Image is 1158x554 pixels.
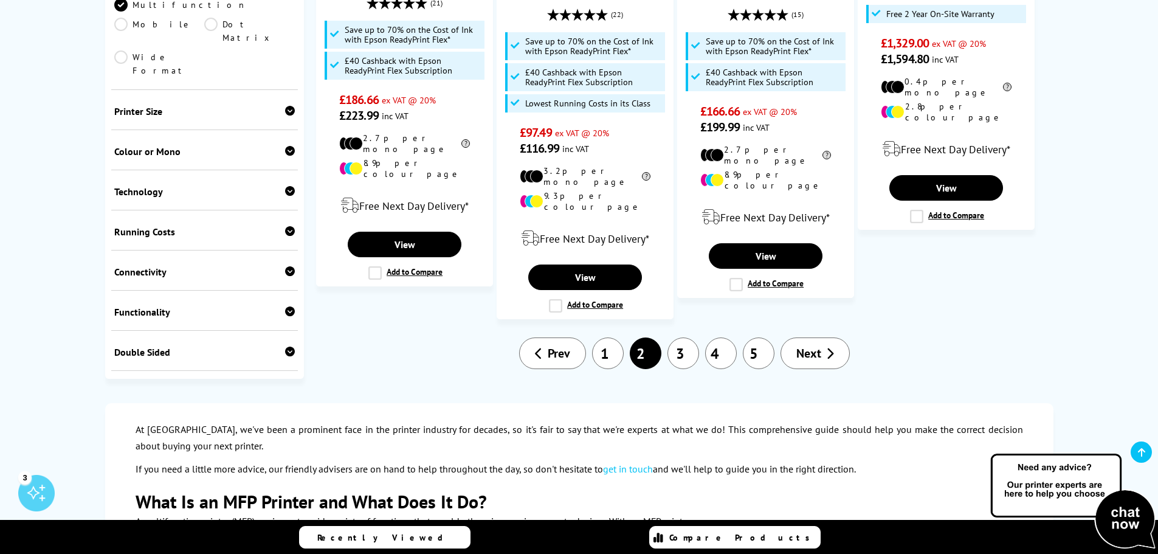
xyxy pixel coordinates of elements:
[345,25,482,44] span: Save up to 70% on the Cost of Ink with Epson ReadyPrint Flex*
[348,232,461,257] a: View
[549,299,623,313] label: Add to Compare
[988,452,1158,552] img: Open Live Chat window
[548,345,570,361] span: Prev
[339,92,379,108] span: £186.66
[864,132,1028,166] div: modal_delivery
[136,513,1023,530] p: A multifunction printer (MFP) carries out a wide variety of functions that would otherwise requir...
[932,54,959,65] span: inc VAT
[520,165,650,187] li: 3.2p per mono page
[136,461,1023,477] p: If you need a little more advice, our friendly advisers are on hand to help throughout the day, s...
[525,68,663,87] span: £40 Cashback with Epson ReadyPrint Flex Subscription
[345,56,482,75] span: £40 Cashback with Epson ReadyPrint Flex Subscription
[114,18,205,44] a: Mobile
[667,338,699,369] a: 3
[743,122,770,133] span: inc VAT
[299,526,470,549] a: Recently Viewed
[729,278,804,291] label: Add to Compare
[791,3,804,26] span: (15)
[910,210,984,223] label: Add to Compare
[555,127,609,139] span: ex VAT @ 20%
[368,266,443,280] label: Add to Compare
[520,125,552,140] span: £97.49
[18,471,32,484] div: 3
[669,532,816,543] span: Compare Products
[684,200,847,234] div: modal_delivery
[519,338,586,369] a: Prev
[503,221,667,255] div: modal_delivery
[709,243,822,269] a: View
[520,190,650,212] li: 9.3p per colour page
[649,526,821,549] a: Compare Products
[382,110,408,122] span: inc VAT
[114,346,295,358] div: Double Sided
[932,38,986,49] span: ex VAT @ 20%
[339,133,470,154] li: 2.7p per mono page
[520,140,559,156] span: £116.99
[525,36,663,56] span: Save up to 70% on the Cost of Ink with Epson ReadyPrint Flex*
[781,338,850,369] a: Next
[136,490,1023,513] h2: What Is an MFP Printer and What Does It Do?
[114,145,295,158] div: Colour or Mono
[339,158,470,179] li: 8.9p per colour page
[881,101,1012,123] li: 2.8p per colour page
[592,338,624,369] a: 1
[706,36,843,56] span: Save up to 70% on the Cost of Ink with Epson ReadyPrint Flex*
[528,265,641,290] a: View
[339,108,379,123] span: £223.99
[114,185,295,198] div: Technology
[136,421,1023,454] p: At [GEOGRAPHIC_DATA], we've been a prominent face in the printer industry for decades, so it's fa...
[796,345,821,361] span: Next
[881,76,1012,98] li: 0.4p per mono page
[114,226,295,238] div: Running Costs
[114,105,295,117] div: Printer Size
[881,35,929,51] span: £1,329.00
[743,338,774,369] a: 5
[611,3,623,26] span: (22)
[700,119,740,135] span: £199.99
[705,338,737,369] a: 4
[114,266,295,278] div: Connectivity
[881,51,929,67] span: £1,594.80
[323,189,486,223] div: modal_delivery
[525,99,650,108] span: Lowest Running Costs in its Class
[700,169,831,191] li: 8.9p per colour page
[743,106,797,117] span: ex VAT @ 20%
[317,532,455,543] span: Recently Viewed
[603,463,653,475] a: get in touch
[204,18,295,44] a: Dot Matrix
[706,68,843,87] span: £40 Cashback with Epson ReadyPrint Flex Subscription
[562,143,589,154] span: inc VAT
[382,94,436,106] span: ex VAT @ 20%
[886,9,994,19] span: Free 2 Year On-Site Warranty
[700,144,831,166] li: 2.7p per mono page
[700,103,740,119] span: £166.66
[889,175,1002,201] a: View
[114,50,205,77] a: Wide Format
[114,306,295,318] div: Functionality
